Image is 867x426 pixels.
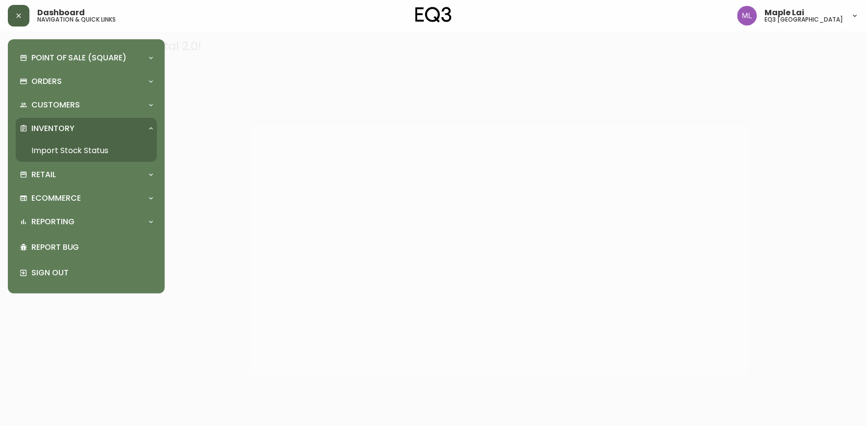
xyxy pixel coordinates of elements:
[16,211,157,233] div: Reporting
[16,187,157,209] div: Ecommerce
[31,76,62,87] p: Orders
[31,53,127,63] p: Point of Sale (Square)
[31,123,75,134] p: Inventory
[16,235,157,260] div: Report Bug
[31,193,81,204] p: Ecommerce
[16,94,157,116] div: Customers
[31,267,153,278] p: Sign Out
[765,9,805,17] span: Maple Lai
[16,47,157,69] div: Point of Sale (Square)
[31,169,56,180] p: Retail
[31,216,75,227] p: Reporting
[415,7,452,23] img: logo
[765,17,843,23] h5: eq3 [GEOGRAPHIC_DATA]
[37,17,116,23] h5: navigation & quick links
[16,71,157,92] div: Orders
[31,242,153,253] p: Report Bug
[738,6,757,26] img: 61e28cffcf8cc9f4e300d877dd684943
[16,118,157,139] div: Inventory
[37,9,85,17] span: Dashboard
[16,164,157,186] div: Retail
[16,139,157,162] a: Import Stock Status
[16,260,157,286] div: Sign Out
[31,100,80,110] p: Customers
